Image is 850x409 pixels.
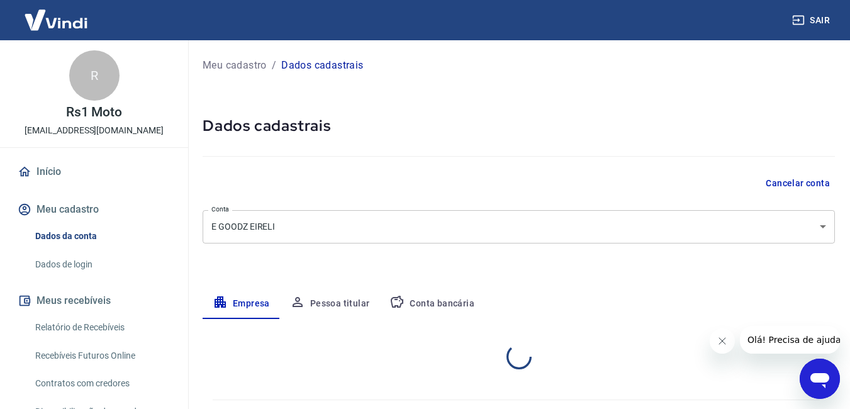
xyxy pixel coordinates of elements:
[211,204,229,214] label: Conta
[66,106,123,119] p: Rs1 Moto
[15,287,173,315] button: Meus recebíveis
[8,9,106,19] span: Olá! Precisa de ajuda?
[69,50,120,101] div: R
[203,210,835,244] div: E GOODZ EIRELI
[15,1,97,39] img: Vindi
[740,326,840,354] iframe: Mensagem da empresa
[281,58,363,73] p: Dados cadastrais
[379,289,484,319] button: Conta bancária
[25,124,164,137] p: [EMAIL_ADDRESS][DOMAIN_NAME]
[30,315,173,340] a: Relatório de Recebíveis
[710,328,735,354] iframe: Fechar mensagem
[30,223,173,249] a: Dados da conta
[30,343,173,369] a: Recebíveis Futuros Online
[15,158,173,186] a: Início
[203,58,267,73] a: Meu cadastro
[203,116,835,136] h5: Dados cadastrais
[15,196,173,223] button: Meu cadastro
[272,58,276,73] p: /
[790,9,835,32] button: Sair
[280,289,380,319] button: Pessoa titular
[30,252,173,277] a: Dados de login
[203,289,280,319] button: Empresa
[800,359,840,399] iframe: Botão para abrir a janela de mensagens
[30,371,173,396] a: Contratos com credores
[761,172,835,195] button: Cancelar conta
